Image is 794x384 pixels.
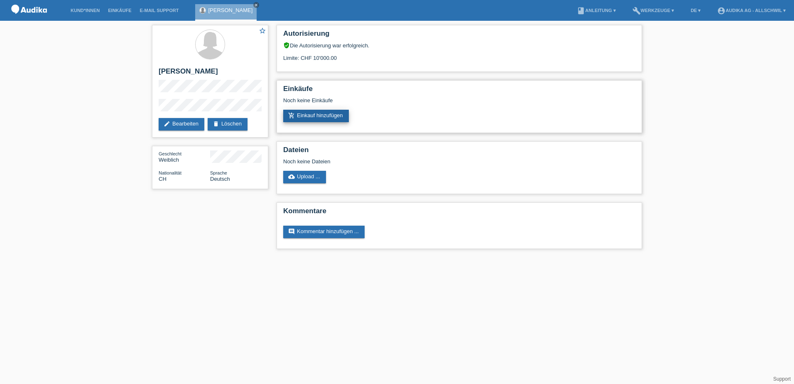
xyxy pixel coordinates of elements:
span: Sprache [210,170,227,175]
a: [PERSON_NAME] [208,7,252,13]
a: Support [773,376,791,382]
a: bookAnleitung ▾ [573,8,620,13]
a: commentKommentar hinzufügen ... [283,226,365,238]
a: POS — MF Group [8,16,50,22]
span: Nationalität [159,170,181,175]
a: DE ▾ [686,8,705,13]
div: Noch keine Einkäufe [283,97,635,110]
span: Schweiz [159,176,167,182]
i: account_circle [717,7,725,15]
a: E-Mail Support [136,8,183,13]
a: editBearbeiten [159,118,204,130]
a: Einkäufe [104,8,135,13]
h2: Autorisierung [283,30,635,42]
a: Kund*innen [66,8,104,13]
a: close [253,2,259,8]
h2: Einkäufe [283,85,635,97]
i: edit [164,121,170,127]
i: delete [213,121,219,127]
i: add_shopping_cart [288,112,295,119]
a: deleteLöschen [208,118,248,130]
div: Limite: CHF 10'000.00 [283,49,635,61]
div: Weiblich [159,150,210,163]
i: book [577,7,585,15]
div: Die Autorisierung war erfolgreich. [283,42,635,49]
i: cloud_upload [288,173,295,180]
span: Geschlecht [159,151,181,156]
div: Noch keine Dateien [283,158,537,165]
i: build [632,7,641,15]
a: add_shopping_cartEinkauf hinzufügen [283,110,349,122]
span: Deutsch [210,176,230,182]
a: buildWerkzeuge ▾ [628,8,679,13]
i: comment [288,228,295,235]
i: verified_user [283,42,290,49]
i: close [254,3,258,7]
h2: Kommentare [283,207,635,219]
a: account_circleAudika AG - Allschwil ▾ [713,8,790,13]
a: star_border [259,27,266,36]
h2: Dateien [283,146,635,158]
i: star_border [259,27,266,34]
h2: [PERSON_NAME] [159,67,262,80]
a: cloud_uploadUpload ... [283,171,326,183]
